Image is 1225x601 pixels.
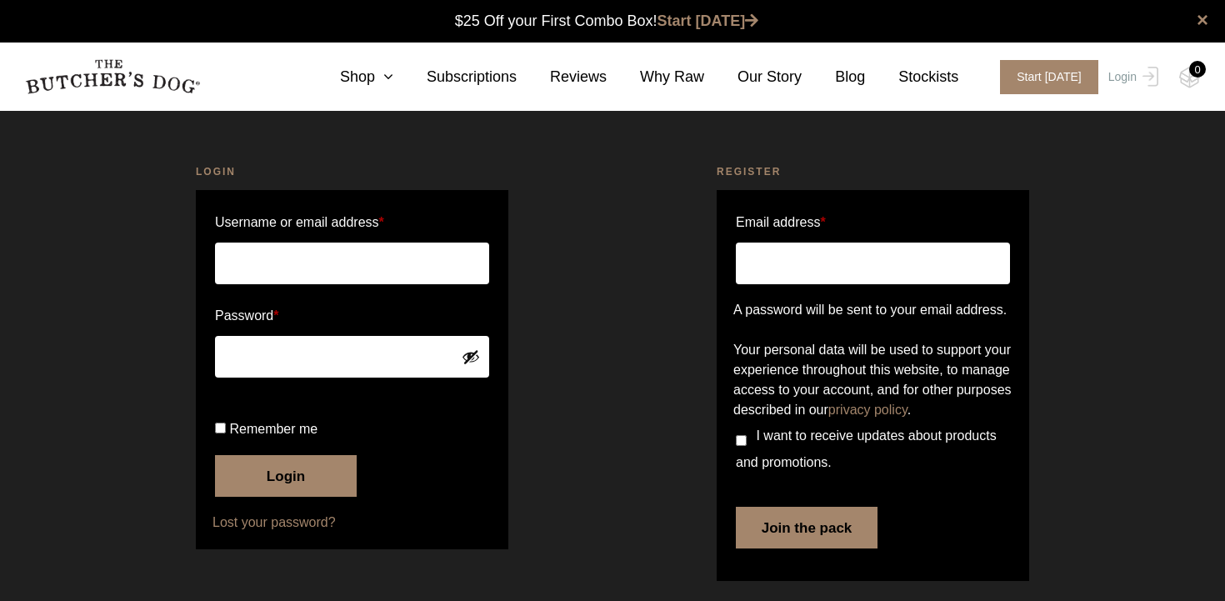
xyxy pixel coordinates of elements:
h2: Login [196,163,508,180]
div: 0 [1189,61,1206,78]
a: privacy policy [828,403,907,417]
label: Username or email address [215,209,489,236]
span: Remember me [229,422,317,436]
a: Subscriptions [393,66,517,88]
a: close [1197,10,1208,30]
a: Reviews [517,66,607,88]
a: Login [1104,60,1158,94]
h2: Register [717,163,1029,180]
button: Join the pack [736,507,877,548]
a: Lost your password? [212,513,492,533]
p: A password will be sent to your email address. [733,300,1012,320]
a: Shop [307,66,393,88]
p: Your personal data will be used to support your experience throughout this website, to manage acc... [733,340,1012,420]
input: I want to receive updates about products and promotions. [736,435,747,446]
img: TBD_Cart-Empty.png [1179,67,1200,88]
span: I want to receive updates about products and promotions. [736,428,997,469]
a: Start [DATE] [983,60,1104,94]
a: Our Story [704,66,802,88]
label: Password [215,303,489,329]
a: Why Raw [607,66,704,88]
label: Email address [736,209,826,236]
button: Login [215,455,357,497]
a: Stockists [865,66,958,88]
span: Start [DATE] [1000,60,1098,94]
button: Show password [462,348,480,366]
a: Start [DATE] [657,13,759,29]
a: Blog [802,66,865,88]
input: Remember me [215,423,226,433]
